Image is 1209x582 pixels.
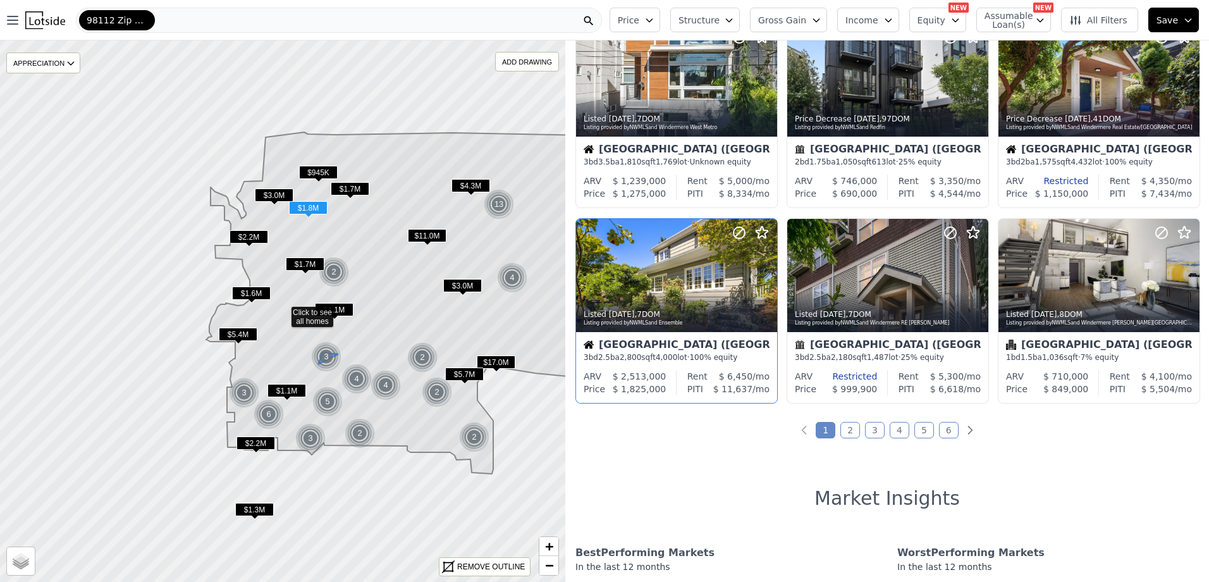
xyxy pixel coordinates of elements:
[371,370,402,400] img: g1.png
[539,537,558,556] a: Zoom in
[443,279,482,292] span: $3.0M
[795,383,816,395] div: Price
[656,353,677,362] span: 4,000
[229,378,260,408] img: g1.png
[609,115,635,123] time: 2025-08-12 23:32
[670,8,740,32] button: Structure
[719,189,752,199] span: $ 8,334
[584,124,771,132] div: Listing provided by NWMLS and Windermere West Metro
[917,14,945,27] span: Equity
[1006,144,1016,154] img: House
[610,8,660,32] button: Price
[837,8,899,32] button: Income
[255,189,293,207] div: $3.0M
[964,424,976,436] a: Next page
[872,158,887,166] span: 613
[1031,310,1057,319] time: 2025-08-11 22:09
[497,263,528,293] img: g1.png
[703,187,770,200] div: /mo
[620,158,641,166] span: 1,810
[6,53,80,73] div: APPRECIATION
[299,166,338,184] div: $945K
[584,175,601,187] div: ARV
[814,487,960,510] h1: Market Insights
[295,423,326,454] div: 3
[930,189,964,199] span: $ 4,544
[909,8,966,32] button: Equity
[267,384,306,397] span: $1.1M
[584,383,605,395] div: Price
[1006,340,1016,350] img: Condominium
[795,124,982,132] div: Listing provided by NWMLS and Redfin
[758,14,806,27] span: Gross Gain
[1130,175,1192,187] div: /mo
[1006,187,1028,200] div: Price
[708,175,770,187] div: /mo
[407,342,438,373] img: g1.png
[930,371,964,381] span: $ 5,300
[484,189,515,220] img: g1.png
[787,218,988,404] a: Listed [DATE],7DOMListing provided byNWMLSand Windermere RE [PERSON_NAME]Townhouse[GEOGRAPHIC_DAT...
[787,23,988,208] a: Price Decrease [DATE],97DOMListing provided byNWMLSand RedfinTownhouse[GEOGRAPHIC_DATA] ([GEOGRAP...
[575,560,877,581] div: In the last 12 months
[867,353,888,362] span: 1,487
[919,175,981,187] div: /mo
[795,144,805,154] img: Townhouse
[584,319,771,327] div: Listing provided by NWMLS and Ensemble
[845,14,878,27] span: Income
[539,556,558,575] a: Zoom out
[451,179,490,192] span: $4.3M
[836,158,857,166] span: 1,050
[1110,175,1130,187] div: Rent
[232,287,271,305] div: $1.6M
[687,383,703,395] div: PITI
[795,319,982,327] div: Listing provided by NWMLS and Windermere RE [PERSON_NAME]
[976,8,1051,32] button: Assumable Loan(s)
[286,257,324,271] span: $1.7M
[795,309,982,319] div: Listed , 7 DOM
[719,371,752,381] span: $ 6,450
[422,377,453,407] img: g1.png
[254,399,285,430] img: g1.png
[687,370,708,383] div: Rent
[914,187,981,200] div: /mo
[609,310,635,319] time: 2025-08-12 13:39
[840,422,860,438] a: Page 2
[1126,187,1192,200] div: /mo
[854,115,880,123] time: 2025-08-12 16:57
[930,384,964,394] span: $ 6,618
[477,356,515,369] span: $17.0M
[229,378,259,408] div: 3
[1110,370,1130,383] div: Rent
[235,503,274,521] div: $1.3M
[1148,8,1199,32] button: Save
[584,352,770,362] div: 3 bd 2.5 ba sqft lot · 100% equity
[1141,384,1175,394] span: $ 5,504
[914,383,981,395] div: /mo
[656,158,677,166] span: 1,769
[408,229,446,242] span: $11.0M
[1035,189,1089,199] span: $ 1,150,000
[584,187,605,200] div: Price
[1126,383,1192,395] div: /mo
[315,303,353,316] span: $1.1M
[1006,309,1193,319] div: Listed , 8 DOM
[687,175,708,187] div: Rent
[795,187,816,200] div: Price
[584,340,770,352] div: [GEOGRAPHIC_DATA] ([GEOGRAPHIC_DATA])
[939,422,959,438] a: Page 6
[1006,352,1192,362] div: 1 bd 1.5 ba sqft · 7% equity
[545,557,553,573] span: −
[750,8,827,32] button: Gross Gain
[584,157,770,167] div: 3 bd 3.5 ba sqft lot · Unknown equity
[254,399,284,430] div: 6
[897,560,1199,581] div: In the last 12 months
[219,328,257,346] div: $5.4M
[422,377,452,407] div: 2
[1130,370,1192,383] div: /mo
[1006,114,1193,124] div: Price Decrease , 41 DOM
[407,342,438,373] div: 2
[289,201,328,214] span: $1.8M
[312,387,343,417] img: g1.png
[484,189,514,220] div: 13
